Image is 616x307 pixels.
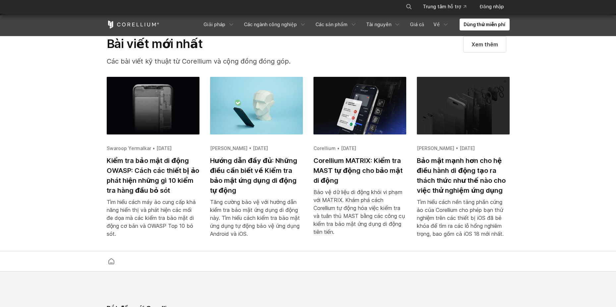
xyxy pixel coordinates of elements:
font: Trung tâm hỗ trợ [423,4,461,9]
img: Kiểm tra bảo mật di động OWASP: Cách các thiết bị ảo phát hiện những gì 10 kiểm tra hàng đầu bỏ sót [107,77,199,134]
div: Menu điều hướng [398,1,509,13]
font: Bảo mật mạnh hơn cho hệ điều hành di động tạo ra thách thức như thế nào cho việc thử nghiệm ứng dụng [417,157,506,194]
font: Các ngành công nghiệp [244,22,297,27]
font: Kiểm tra bảo mật di động OWASP: Cách các thiết bị ảo phát hiện những gì 10 kiểm tra hàng đầu bỏ sót [107,157,199,194]
a: Bảo mật mạnh hơn cho hệ điều hành di động tạo ra thách thức như thế nào cho việc thử nghiệm ứng d... [417,77,510,246]
a: Ghé thăm blog của chúng tôi [464,36,506,52]
a: Hướng dẫn đầy đủ: Những điều cần biết về Kiểm tra bảo mật ứng dụng di động tự động [PERSON_NAME] ... [210,77,303,246]
font: Hướng dẫn đầy đủ: Những điều cần biết về Kiểm tra bảo mật ứng dụng di động tự động [210,157,297,194]
font: Swaroop Yermalkar • [DATE] [107,145,172,151]
font: [PERSON_NAME] • [DATE] [210,145,268,151]
font: Giải pháp [203,22,225,27]
a: Trang chủ Corellium [107,21,159,28]
a: Nhà Corellium [105,257,117,266]
button: Tìm kiếm [403,1,415,13]
font: Đăng nhập [479,4,504,9]
font: Tìm hiểu cách máy ảo cung cấp khả năng hiển thị và phát hiện các mối đe dọa mà các kiểm tra bảo m... [107,199,196,237]
font: Corellium • [DATE] [313,145,356,151]
font: Các bài viết kỹ thuật từ Corellium và cộng đồng đóng góp. [107,57,291,65]
a: Corellium MATRIX: Kiểm tra MAST tự động cho bảo mật di động Corellium • [DATE] Corellium MATRIX: ... [313,77,406,244]
font: Dùng thử miễn phí [464,22,505,27]
font: Xem thêm [472,41,498,48]
font: [PERSON_NAME] • [DATE] [417,145,475,151]
a: Kiểm tra bảo mật di động OWASP: Cách các thiết bị ảo phát hiện những gì 10 kiểm tra hàng đầu bỏ s... [107,77,199,246]
font: Bài viết mới nhất [107,36,203,51]
font: Giá cả [410,22,424,27]
font: Về [433,22,440,27]
font: Tài nguyên [366,22,391,27]
img: Bảo mật mạnh hơn cho hệ điều hành di động tạo ra thách thức như thế nào cho việc thử nghiệm ứng dụng [417,77,510,134]
font: Tìm hiểu cách nền tảng phần cứng ảo của Corellium cho phép bạn thử nghiệm trên các thiết bị iOS đ... [417,199,504,237]
font: Tăng cường bảo vệ với hướng dẫn kiểm tra bảo mật ứng dụng di động này. Tìm hiểu cách kiểm tra bảo... [210,199,300,237]
div: Menu điều hướng [199,19,509,30]
font: Các sản phẩm [315,22,348,27]
img: Hướng dẫn đầy đủ: Những điều cần biết về Kiểm tra bảo mật ứng dụng di động tự động [210,77,303,134]
font: Bảo vệ dữ liệu di động khỏi vi phạm với MATRIX. Khám phá cách Corellium tự động hóa việc kiểm tra... [313,189,405,235]
img: Corellium MATRIX: Kiểm tra MAST tự động cho bảo mật di động [313,77,406,134]
font: Corellium MATRIX: Kiểm tra MAST tự động cho bảo mật di động [313,157,403,184]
